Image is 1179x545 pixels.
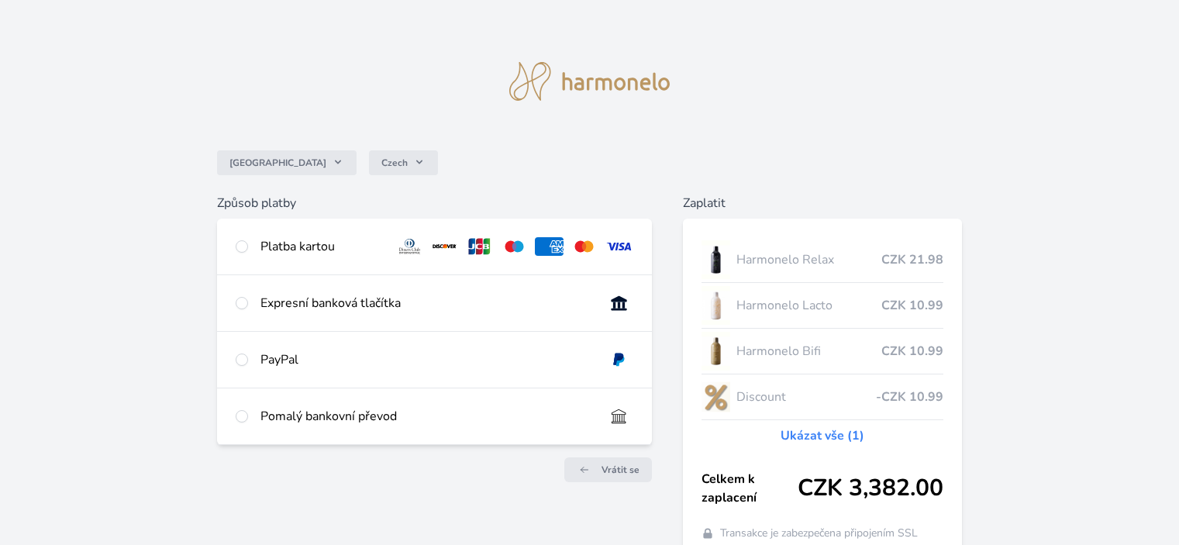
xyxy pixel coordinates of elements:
span: CZK 10.99 [881,296,943,315]
div: Platba kartou [260,237,383,256]
img: discount-lo.png [702,378,731,416]
img: onlineBanking_CZ.svg [605,294,633,312]
div: Expresní banková tlačítka [260,294,591,312]
img: visa.svg [605,237,633,256]
span: Harmonelo Relax [736,250,881,269]
h6: Zaplatit [683,194,962,212]
img: logo.svg [509,62,671,101]
span: CZK 10.99 [881,342,943,360]
span: Transakce je zabezpečena připojením SSL [720,526,918,541]
span: Harmonelo Bifi [736,342,881,360]
div: PayPal [260,350,591,369]
img: mc.svg [570,237,598,256]
span: [GEOGRAPHIC_DATA] [229,157,326,169]
img: CLEAN_RELAX_se_stinem_x-lo.jpg [702,240,731,279]
img: paypal.svg [605,350,633,369]
span: Vrátit se [602,464,639,476]
span: CZK 21.98 [881,250,943,269]
img: maestro.svg [500,237,529,256]
div: Pomalý bankovní převod [260,407,591,426]
span: -CZK 10.99 [876,388,943,406]
span: Harmonelo Lacto [736,296,881,315]
img: CLEAN_BIFI_se_stinem_x-lo.jpg [702,332,731,371]
img: discover.svg [430,237,459,256]
a: Ukázat vše (1) [781,426,864,445]
h6: Způsob platby [217,194,651,212]
span: Czech [381,157,408,169]
img: jcb.svg [465,237,494,256]
span: Discount [736,388,875,406]
span: Celkem k zaplacení [702,470,798,507]
img: diners.svg [395,237,424,256]
img: CLEAN_LACTO_se_stinem_x-hi-lo.jpg [702,286,731,325]
img: amex.svg [535,237,564,256]
img: bankTransfer_IBAN.svg [605,407,633,426]
span: CZK 3,382.00 [798,474,943,502]
a: Vrátit se [564,457,652,482]
button: [GEOGRAPHIC_DATA] [217,150,357,175]
button: Czech [369,150,438,175]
